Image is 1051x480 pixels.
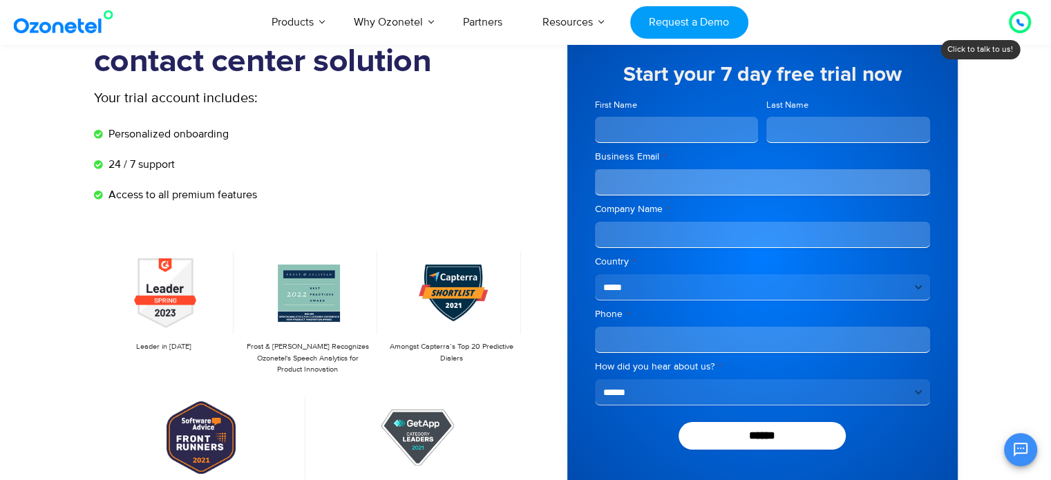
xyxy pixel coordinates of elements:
[595,255,930,269] label: Country
[105,126,229,142] span: Personalized onboarding
[245,341,370,376] p: Frost & [PERSON_NAME] Recognizes Ozonetel's Speech Analytics for Product Innovation
[94,88,422,108] p: Your trial account includes:
[105,156,175,173] span: 24 / 7 support
[595,64,930,85] h5: Start your 7 day free trial now
[630,6,748,39] a: Request a Demo
[388,341,514,364] p: Amongst Capterra’s Top 20 Predictive Dialers
[766,99,930,112] label: Last Name
[595,360,930,374] label: How did you hear about us?
[595,99,759,112] label: First Name
[595,307,930,321] label: Phone
[595,150,930,164] label: Business Email
[1004,433,1037,466] button: Open chat
[105,186,257,203] span: Access to all premium features
[101,341,227,353] p: Leader in [DATE]
[595,202,930,216] label: Company Name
